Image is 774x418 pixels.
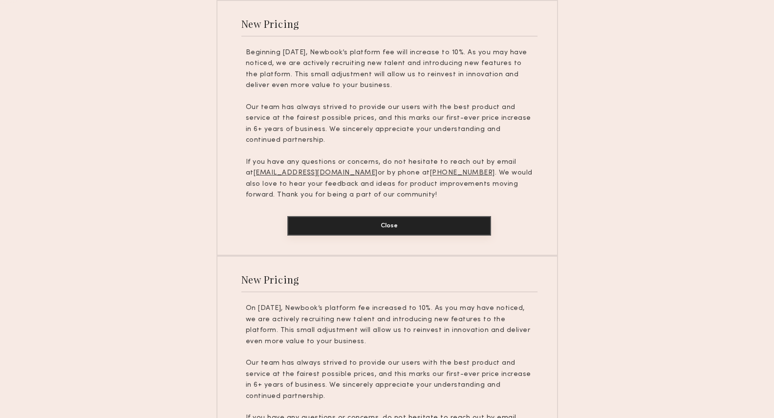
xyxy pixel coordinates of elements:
[241,17,300,30] div: New Pricing
[287,216,491,236] button: Close
[246,47,533,91] p: Beginning [DATE], Newbook’s platform fee will increase to 10%. As you may have noticed, we are ac...
[246,303,533,347] p: On [DATE], Newbook’s platform fee increased to 10%. As you may have noticed, we are actively recr...
[241,273,300,286] div: New Pricing
[430,170,495,176] u: [PHONE_NUMBER]
[246,102,533,146] p: Our team has always strived to provide our users with the best product and service at the fairest...
[254,170,378,176] u: [EMAIL_ADDRESS][DOMAIN_NAME]
[246,157,533,201] p: If you have any questions or concerns, do not hesitate to reach out by email at or by phone at . ...
[246,358,533,402] p: Our team has always strived to provide our users with the best product and service at the fairest...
